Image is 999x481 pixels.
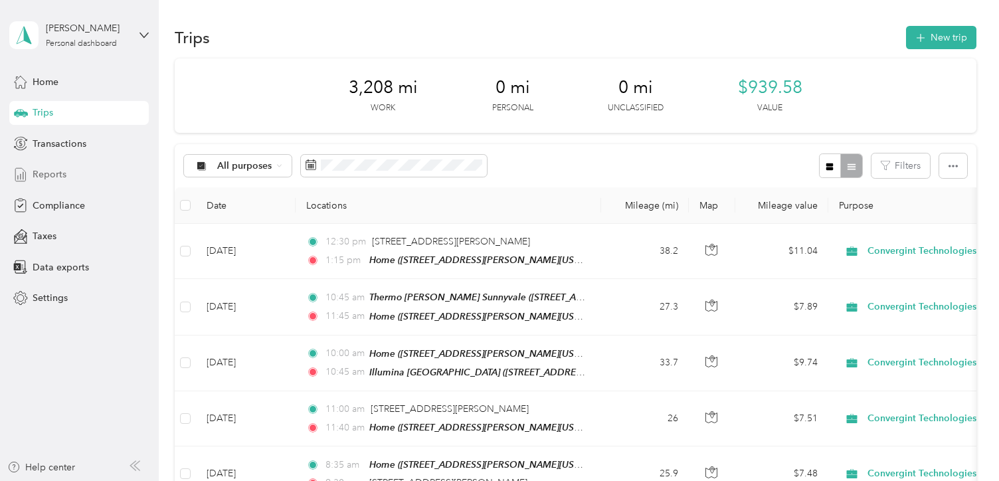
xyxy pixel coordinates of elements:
span: Home ([STREET_ADDRESS][PERSON_NAME][US_STATE]) [369,422,608,433]
span: Home ([STREET_ADDRESS][PERSON_NAME][US_STATE]) [369,459,608,470]
span: Taxes [33,229,56,243]
p: Personal [492,102,533,114]
th: Locations [296,187,601,224]
span: Home ([STREET_ADDRESS][PERSON_NAME][US_STATE]) [369,311,608,322]
th: Map [689,187,735,224]
p: Work [371,102,395,114]
span: Compliance [33,199,85,213]
div: [PERSON_NAME] [46,21,129,35]
span: Trips [33,106,53,120]
td: [DATE] [196,224,296,279]
span: Convergint Technologies [867,300,989,314]
span: 11:40 am [325,421,363,435]
th: Date [196,187,296,224]
button: New trip [906,26,976,49]
div: Personal dashboard [46,40,117,48]
span: Transactions [33,137,86,151]
h1: Trips [175,31,210,45]
span: 3,208 mi [349,77,418,98]
span: Settings [33,291,68,305]
td: $9.74 [735,336,828,391]
span: 12:30 pm [325,235,366,249]
span: 11:45 am [325,309,363,324]
iframe: Everlance-gr Chat Button Frame [925,407,999,481]
span: Illumina [GEOGRAPHIC_DATA] ([STREET_ADDRESS][US_STATE]) [369,367,638,378]
p: Unclassified [608,102,664,114]
th: Mileage (mi) [601,187,689,224]
span: Convergint Technologies [867,244,989,258]
td: $11.04 [735,224,828,279]
span: 10:45 am [325,290,363,305]
span: 1:15 pm [325,253,363,268]
span: Convergint Technologies [867,411,989,426]
span: Home ([STREET_ADDRESS][PERSON_NAME][US_STATE]) [369,348,608,359]
span: 8:35 am [325,458,363,472]
span: Data exports [33,260,89,274]
span: 10:45 am [325,365,363,379]
td: [DATE] [196,279,296,335]
td: 33.7 [601,336,689,391]
td: [DATE] [196,336,296,391]
td: $7.89 [735,279,828,335]
button: Filters [871,153,930,178]
span: Home ([STREET_ADDRESS][PERSON_NAME][US_STATE]) [369,254,608,266]
span: Home [33,75,58,89]
span: Convergint Technologies [867,355,989,370]
span: 11:00 am [325,402,365,417]
span: Thermo [PERSON_NAME] Sunnyvale ([STREET_ADDRESS][US_STATE]) [369,292,664,303]
button: Help center [7,460,75,474]
span: Reports [33,167,66,181]
td: [DATE] [196,391,296,446]
span: [STREET_ADDRESS][PERSON_NAME] [371,403,529,415]
td: 27.3 [601,279,689,335]
span: 0 mi [496,77,530,98]
th: Mileage value [735,187,828,224]
td: $7.51 [735,391,828,446]
span: 0 mi [618,77,653,98]
p: Value [757,102,782,114]
span: Convergint Technologies [867,466,989,481]
span: [STREET_ADDRESS][PERSON_NAME] [372,236,530,247]
td: 38.2 [601,224,689,279]
span: All purposes [217,161,272,171]
span: $939.58 [738,77,802,98]
td: 26 [601,391,689,446]
span: 10:00 am [325,346,363,361]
